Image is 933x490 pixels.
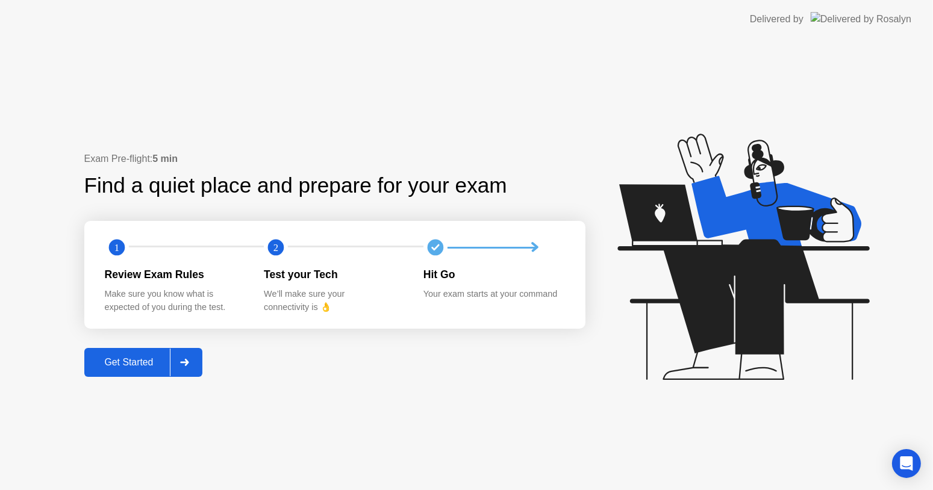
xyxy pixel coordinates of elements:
div: Make sure you know what is expected of you during the test. [105,288,245,314]
button: Get Started [84,348,203,377]
div: Find a quiet place and prepare for your exam [84,170,509,202]
b: 5 min [152,154,178,164]
div: We’ll make sure your connectivity is 👌 [264,288,404,314]
div: Delivered by [750,12,804,26]
div: Hit Go [423,267,564,282]
div: Get Started [88,357,170,368]
div: Open Intercom Messenger [892,449,921,478]
img: Delivered by Rosalyn [811,12,911,26]
text: 2 [273,242,278,253]
text: 1 [114,242,119,253]
div: Test your Tech [264,267,404,282]
div: Review Exam Rules [105,267,245,282]
div: Your exam starts at your command [423,288,564,301]
div: Exam Pre-flight: [84,152,585,166]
